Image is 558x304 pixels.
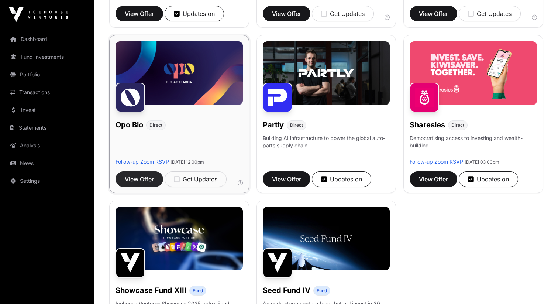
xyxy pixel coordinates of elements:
[317,288,327,294] span: Fund
[174,9,215,18] div: Updates on
[116,171,163,187] button: View Offer
[263,248,292,278] img: Seed Fund IV
[263,41,390,105] img: Partly-Banner.jpg
[116,207,243,270] img: Showcase-Fund-Banner-1.jpg
[263,6,310,21] button: View Offer
[419,175,448,184] span: View Offer
[263,171,310,187] button: View Offer
[116,41,243,105] img: Opo-Bio-Banner.jpg
[321,175,362,184] div: Updates on
[116,248,145,278] img: Showcase Fund XIII
[6,155,89,171] a: News
[6,173,89,189] a: Settings
[6,31,89,47] a: Dashboard
[165,171,227,187] button: Get Updates
[125,9,154,18] span: View Offer
[521,269,558,304] iframe: Chat Widget
[410,158,463,165] a: Follow-up Zoom RSVP
[410,41,537,105] img: Sharesies-Banner.jpg
[321,9,365,18] div: Get Updates
[165,6,224,21] button: Updates on
[125,175,154,184] span: View Offer
[272,9,301,18] span: View Offer
[116,120,143,130] h1: Opo Bio
[174,175,217,184] div: Get Updates
[312,171,371,187] button: Updates on
[451,122,464,128] span: Direct
[263,285,310,296] h1: Seed Fund IV
[312,6,374,21] button: Get Updates
[193,288,203,294] span: Fund
[6,66,89,83] a: Portfolio
[116,6,163,21] button: View Offer
[410,83,439,112] img: Sharesies
[116,285,186,296] h1: Showcase Fund XIII
[263,134,390,158] p: Building AI infrastructure to power the global auto-parts supply chain.
[410,6,457,21] button: View Offer
[6,137,89,154] a: Analysis
[410,171,457,187] button: View Offer
[263,120,284,130] h1: Partly
[6,102,89,118] a: Invest
[6,84,89,100] a: Transactions
[272,175,301,184] span: View Offer
[116,83,145,112] img: Opo Bio
[170,159,204,165] span: [DATE] 12:00pm
[6,49,89,65] a: Fund Investments
[468,9,512,18] div: Get Updates
[6,120,89,136] a: Statements
[263,83,292,112] img: Partly
[263,207,390,270] img: Seed-Fund-4_Banner.jpg
[9,7,68,22] img: Icehouse Ventures Logo
[290,122,303,128] span: Direct
[459,171,518,187] button: Updates on
[410,120,445,130] h1: Sharesies
[419,9,448,18] span: View Offer
[465,159,499,165] span: [DATE] 03:00pm
[410,134,537,158] p: Democratising access to investing and wealth-building.
[459,6,521,21] button: Get Updates
[116,158,169,165] a: Follow-up Zoom RSVP
[468,175,509,184] div: Updates on
[149,122,162,128] span: Direct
